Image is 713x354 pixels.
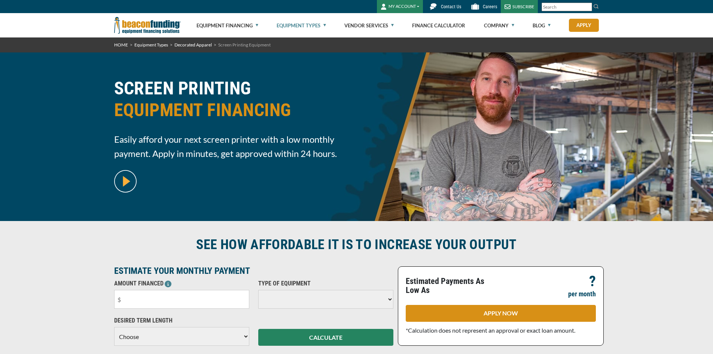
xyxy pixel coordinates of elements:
a: Vendor Services [344,13,394,37]
a: Finance Calculator [412,13,465,37]
a: HOME [114,42,128,48]
button: CALCULATE [258,329,393,346]
img: video modal pop-up play button [114,170,137,193]
span: *Calculation does not represent an approval or exact loan amount. [406,327,575,334]
img: Search [593,3,599,9]
p: DESIRED TERM LENGTH [114,316,249,325]
p: Estimated Payments As Low As [406,277,496,295]
a: Blog [533,13,551,37]
span: Easily afford your next screen printer with a low monthly payment. Apply in minutes, get approved... [114,132,352,161]
h2: SEE HOW AFFORDABLE IT IS TO INCREASE YOUR OUTPUT [114,236,599,253]
h1: SCREEN PRINTING [114,78,352,127]
a: Apply [569,19,599,32]
a: Equipment Types [134,42,168,48]
p: per month [568,290,596,299]
img: Beacon Funding Corporation logo [114,13,181,37]
p: ESTIMATE YOUR MONTHLY PAYMENT [114,266,393,275]
span: EQUIPMENT FINANCING [114,99,352,121]
span: Screen Printing Equipment [218,42,271,48]
span: Contact Us [441,4,461,9]
a: APPLY NOW [406,305,596,322]
p: TYPE OF EQUIPMENT [258,279,393,288]
span: Careers [483,4,497,9]
a: Equipment Types [277,13,326,37]
p: AMOUNT FINANCED [114,279,249,288]
a: Equipment Financing [196,13,258,37]
p: ? [589,277,596,286]
a: Company [484,13,514,37]
input: Search [542,3,592,11]
a: Decorated Apparel [174,42,212,48]
a: Clear search text [584,4,590,10]
input: $ [114,290,249,309]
